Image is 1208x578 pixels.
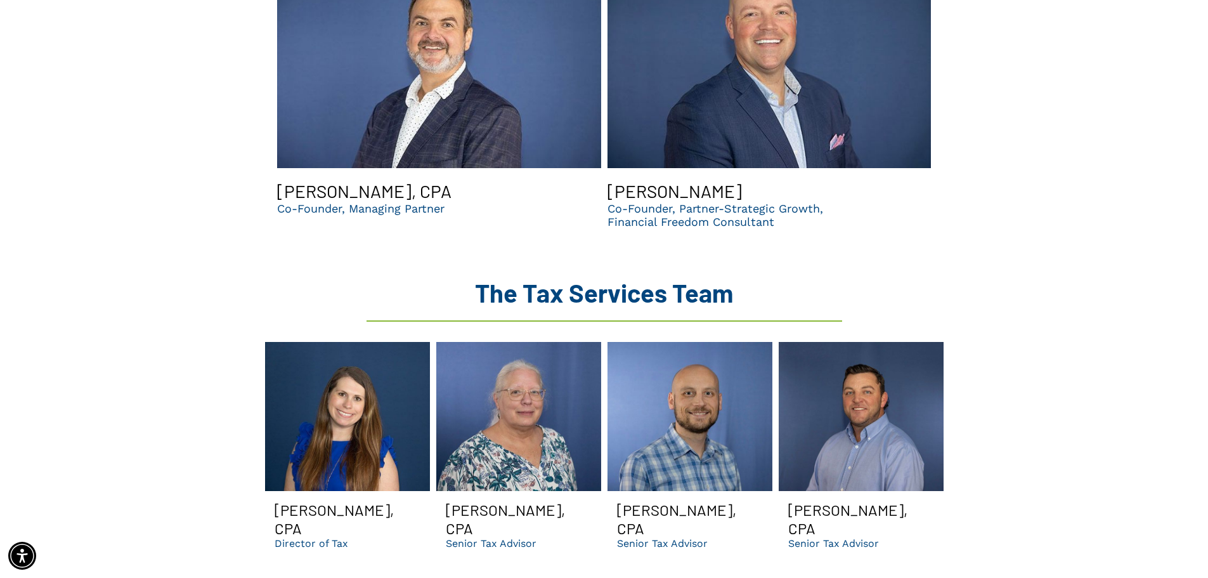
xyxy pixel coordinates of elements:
[275,501,420,537] h3: [PERSON_NAME], CPA
[446,537,536,549] p: Senior Tax Advisor
[277,202,445,215] p: Co-Founder, Managing Partner
[436,342,601,491] a: Jamie smiling | Dental CPA firm in GA for bookkeeping, managerial accounting, taxes
[788,537,879,549] p: Senior Tax Advisor
[607,180,742,202] h3: [PERSON_NAME]
[475,277,733,308] span: The Tax Services Team
[617,501,763,537] h3: [PERSON_NAME], CPA
[788,501,934,537] h3: [PERSON_NAME], CPA
[277,180,451,202] h3: [PERSON_NAME], CPA
[607,202,823,215] p: Co-Founder, Partner-Strategic Growth,
[8,542,36,570] div: Accessibility Menu
[265,342,430,491] a: Michelle Smiling | Dental CPA and accounting consultants in GA
[446,501,592,537] h3: [PERSON_NAME], CPA
[607,215,823,228] p: Financial Freedom Consultant
[617,537,708,549] p: Senior Tax Advisor
[275,537,348,549] p: Director of Tax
